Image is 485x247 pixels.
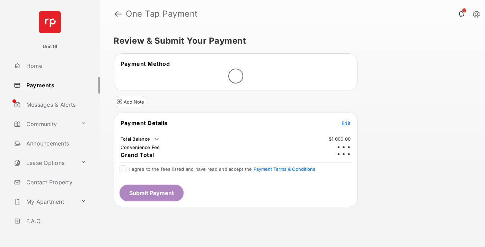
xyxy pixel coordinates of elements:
[114,96,147,107] button: Add Note
[121,60,170,67] span: Payment Method
[11,213,100,229] a: F.A.Q.
[11,174,100,191] a: Contact Property
[120,136,160,143] td: Total Balance
[254,166,315,172] button: I agree to the fees listed and have read and accept the
[39,11,61,33] img: svg+xml;base64,PHN2ZyB4bWxucz0iaHR0cDovL3d3dy53My5vcmcvMjAwMC9zdmciIHdpZHRoPSI2NCIgaGVpZ2h0PSI2NC...
[43,43,58,50] p: Unit16
[328,136,351,142] td: $1,000.00
[121,151,154,158] span: Grand Total
[120,185,184,201] button: Submit Payment
[11,116,78,132] a: Community
[11,193,78,210] a: My Apartment
[11,58,100,74] a: Home
[129,166,315,172] span: I agree to the fees listed and have read and accept the
[11,96,100,113] a: Messages & Alerts
[126,10,198,18] strong: One Tap Payment
[11,135,100,152] a: Announcements
[114,37,466,45] h5: Review & Submit Your Payment
[120,144,160,150] td: Convenience Fee
[11,155,78,171] a: Lease Options
[121,120,168,126] span: Payment Details
[11,77,100,94] a: Payments
[342,120,351,126] button: Edit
